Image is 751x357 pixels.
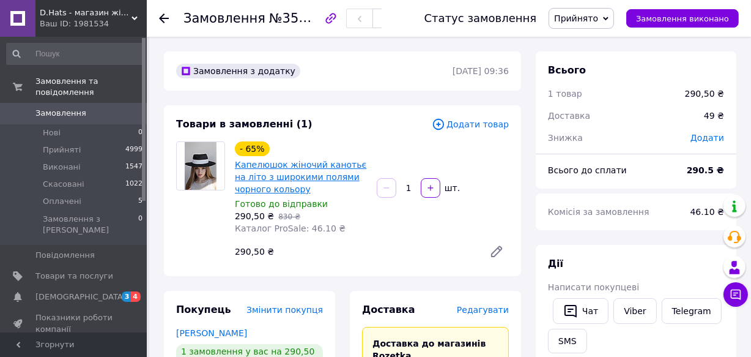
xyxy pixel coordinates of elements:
[548,64,586,76] span: Всього
[183,11,265,26] span: Замовлення
[125,162,142,173] span: 1547
[40,7,131,18] span: D.Hats - магазин жіночих головних уборів
[185,142,217,190] img: Капелюшок жіночий канотьє на літо з широкими полями чорного кольору
[235,160,366,194] a: Капелюшок жіночий канотьє на літо з широкими полями чорного кольору
[43,162,81,173] span: Виконані
[40,18,147,29] div: Ваш ID: 1981534
[35,312,113,334] span: Показники роботи компанії
[548,165,627,175] span: Всього до сплати
[35,250,95,261] span: Повідомлення
[690,133,724,143] span: Додати
[125,145,142,156] span: 4999
[35,291,126,303] span: [DEMOGRAPHIC_DATA]
[235,199,328,209] span: Готово до відправки
[484,239,509,264] a: Редагувати
[43,127,61,138] span: Нові
[548,111,590,121] span: Доставка
[457,305,509,315] span: Редагувати
[43,145,81,156] span: Прийняті
[235,211,274,221] span: 290,50 ₴
[235,141,270,156] div: - 65%
[424,12,537,24] div: Статус замовлення
[278,212,300,221] span: 830 ₴
[35,271,113,282] span: Товари та послуги
[554,13,598,23] span: Прийнято
[626,9,739,28] button: Замовлення виконано
[548,258,563,269] span: Дії
[636,14,729,23] span: Замовлення виконано
[453,66,509,76] time: [DATE] 09:36
[138,214,142,236] span: 0
[548,329,587,353] button: SMS
[176,64,300,78] div: Замовлення з додатку
[43,179,84,190] span: Скасовані
[35,76,147,98] span: Замовлення та повідомлення
[35,108,86,119] span: Замовлення
[176,118,313,130] span: Товари в замовленні (1)
[43,214,138,236] span: Замовлення з [PERSON_NAME]
[553,298,609,324] button: Чат
[697,102,731,129] div: 49 ₴
[687,165,724,175] b: 290.5 ₴
[246,305,323,315] span: Змінити покупця
[723,282,748,307] button: Чат з покупцем
[548,133,583,143] span: Знижка
[662,298,722,324] a: Telegram
[159,12,169,24] div: Повернутися назад
[685,88,724,100] div: 290,50 ₴
[362,304,415,315] span: Доставка
[230,243,479,260] div: 290,50 ₴
[6,43,144,65] input: Пошук
[432,118,509,131] span: Додати товар
[176,328,247,338] a: [PERSON_NAME]
[131,291,141,302] span: 4
[548,282,639,292] span: Написати покупцеві
[690,207,724,217] span: 46.10 ₴
[125,179,142,190] span: 1022
[138,196,142,207] span: 5
[269,10,356,26] span: №356823065
[176,304,231,315] span: Покупець
[548,89,582,99] span: 1 товар
[613,298,656,324] a: Viber
[138,127,142,138] span: 0
[548,207,649,217] span: Комісія за замовлення
[122,291,131,302] span: 3
[442,182,461,194] div: шт.
[43,196,81,207] span: Оплачені
[235,224,346,233] span: Каталог ProSale: 46.10 ₴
